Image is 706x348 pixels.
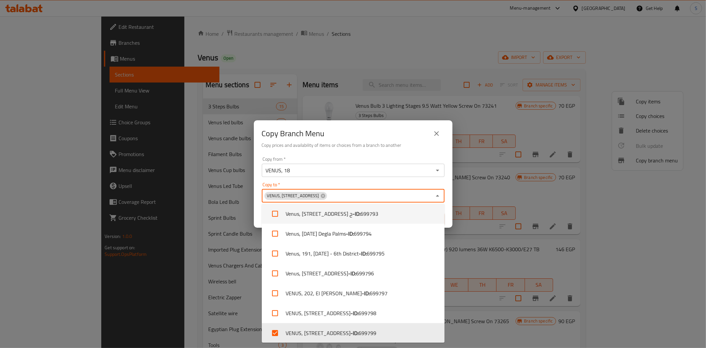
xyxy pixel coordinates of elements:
[359,250,367,258] b: - ID:
[262,323,445,343] li: VENUS, [STREET_ADDRESS]
[262,303,445,323] li: VENUS, [STREET_ADDRESS]
[264,193,322,199] span: VENUS, [STREET_ADDRESS]
[370,289,388,297] span: 699797
[367,250,385,258] span: 699795
[262,283,445,303] li: VENUS, 202, El [PERSON_NAME]
[351,329,358,337] b: - ID:
[262,224,445,244] li: Venus, [DATE] Degla Palms
[351,309,358,317] b: - ID:
[360,210,378,218] span: 699793
[262,204,445,224] li: Venus, [STREET_ADDRESS] ح
[262,263,445,283] li: Venus, [STREET_ADDRESS]
[433,166,442,175] button: Open
[348,269,356,277] b: - ID:
[362,289,370,297] b: - ID:
[433,191,442,201] button: Close
[264,192,327,200] div: VENUS, [STREET_ADDRESS]
[356,269,374,277] span: 699796
[346,230,354,238] b: - ID:
[353,210,360,218] b: - ID:
[358,309,376,317] span: 699798
[354,230,372,238] span: 699794
[358,329,376,337] span: 699799
[262,142,445,149] h6: Copy prices and availability of items or choices from a branch to another
[262,244,445,263] li: Venus, 191, [DATE] - 6th District
[429,126,445,142] button: close
[262,128,325,139] h2: Copy Branch Menu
